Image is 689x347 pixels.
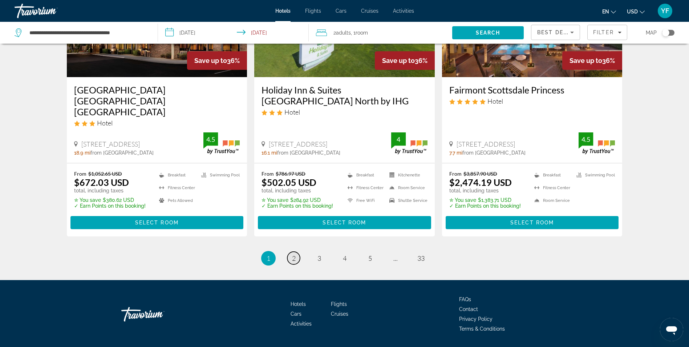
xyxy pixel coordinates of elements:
button: Toggle map [657,29,674,36]
p: ✓ Earn Points on this booking! [449,203,521,209]
a: Hotels [291,301,306,307]
li: Breakfast [155,171,198,180]
span: Select Room [510,220,554,226]
a: Select Room [258,218,431,226]
iframe: Button to launch messaging window [660,318,683,341]
button: Select check in and out date [158,22,309,44]
li: Fitness Center [155,183,198,192]
li: Swimming Pool [573,171,615,180]
span: Best Deals [537,29,575,35]
span: Cars [336,8,346,14]
span: [STREET_ADDRESS] [457,140,515,148]
span: Hotel [487,97,503,105]
button: Select Room [446,216,619,229]
a: Activities [291,321,312,327]
span: Hotel [284,108,300,116]
span: From [449,171,462,177]
div: 5 star Hotel [449,97,615,105]
a: Select Room [70,218,244,226]
a: Holiday Inn & Suites [GEOGRAPHIC_DATA] North by IHG [262,84,427,106]
del: $786.97 USD [276,171,305,177]
span: YF [661,7,669,15]
button: Change language [602,6,616,17]
a: Fairmont Scottsdale Princess [449,84,615,95]
a: Privacy Policy [459,316,493,322]
span: Hotel [97,119,113,127]
div: 4.5 [203,135,218,144]
a: Go Home [121,303,194,325]
li: Fitness Center [531,183,573,192]
div: 36% [562,51,622,70]
div: 3 star Hotel [74,119,240,127]
ins: $2,474.19 USD [449,177,512,188]
mat-select: Sort by [537,28,574,37]
li: Room Service [531,196,573,205]
li: Room Service [386,183,427,192]
span: Room [356,30,368,36]
button: User Menu [656,3,674,19]
span: 16.1 mi [262,150,277,156]
button: Select Room [70,216,244,229]
span: Save up to [194,57,227,64]
span: USD [627,9,638,15]
div: 4 [391,135,406,144]
span: Map [646,28,657,38]
a: Flights [305,8,321,14]
span: Select Room [135,220,179,226]
p: $284.92 USD [262,197,333,203]
li: Fitness Center [344,183,386,192]
a: Terms & Conditions [459,326,505,332]
button: Travelers: 2 adults, 0 children [309,22,452,44]
span: 2 [292,254,296,262]
p: $380.62 USD [74,197,146,203]
span: from [GEOGRAPHIC_DATA] [462,150,526,156]
p: total, including taxes [449,188,521,194]
li: Free WiFi [344,196,386,205]
button: Select Room [258,216,431,229]
span: Adults [336,30,351,36]
span: Hotels [275,8,291,14]
button: Filters [587,25,627,40]
a: Select Room [446,218,619,226]
span: [STREET_ADDRESS] [269,140,327,148]
button: Search [452,26,524,39]
p: total, including taxes [74,188,146,194]
h3: [GEOGRAPHIC_DATA] [GEOGRAPHIC_DATA] [GEOGRAPHIC_DATA] [74,84,240,117]
span: From [262,171,274,177]
nav: Pagination [67,251,623,266]
a: Flights [331,301,347,307]
div: 36% [375,51,435,70]
span: Filter [593,29,614,35]
a: Cruises [331,311,348,317]
ins: $502.05 USD [262,177,316,188]
li: Pets Allowed [155,196,198,205]
li: Breakfast [344,171,386,180]
span: Save up to [382,57,415,64]
span: en [602,9,609,15]
span: Select Room [323,220,366,226]
span: Save up to [570,57,602,64]
div: 36% [187,51,247,70]
span: ... [393,254,398,262]
a: Activities [393,8,414,14]
span: ✮ You save [74,197,101,203]
a: Cruises [361,8,378,14]
span: from [GEOGRAPHIC_DATA] [277,150,340,156]
a: FAQs [459,296,471,302]
span: Contact [459,306,478,312]
a: Cars [291,311,301,317]
p: total, including taxes [262,188,333,194]
ins: $672.03 USD [74,177,129,188]
span: 2 [333,28,351,38]
span: , 1 [351,28,368,38]
li: Breakfast [531,171,573,180]
input: Search hotel destination [29,27,147,38]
